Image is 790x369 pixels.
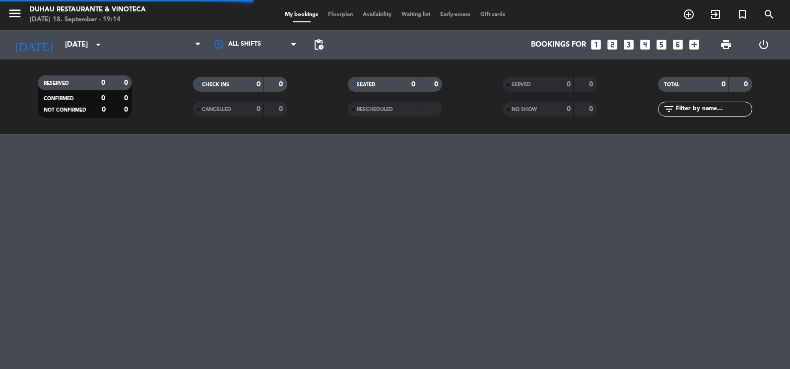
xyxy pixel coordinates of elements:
i: looks_two [606,38,619,51]
strong: 0 [744,81,750,88]
strong: 0 [101,79,105,86]
i: arrow_drop_down [92,39,104,51]
div: Duhau Restaurante & Vinoteca [30,5,146,15]
strong: 0 [257,106,261,113]
i: looks_5 [655,38,668,51]
strong: 0 [589,106,595,113]
span: My bookings [280,12,323,17]
span: NOT CONFIRMED [44,108,86,113]
i: filter_list [663,103,675,115]
span: SEATED [357,82,376,87]
strong: 0 [101,95,105,102]
strong: 0 [434,81,440,88]
i: add_box [688,38,701,51]
i: [DATE] [7,34,60,56]
span: Floorplan [323,12,358,17]
i: menu [7,6,22,21]
i: looks_3 [622,38,635,51]
strong: 0 [411,81,415,88]
input: Filter by name... [675,104,752,115]
span: RESCHEDULED [357,107,393,112]
button: menu [7,6,22,24]
span: CANCELLED [202,107,231,112]
strong: 0 [124,106,130,113]
span: RESERVED [44,81,69,86]
strong: 0 [124,79,130,86]
span: Gift cards [475,12,510,17]
i: looks_6 [671,38,684,51]
i: looks_one [590,38,602,51]
i: turned_in_not [736,8,748,20]
strong: 0 [102,106,106,113]
span: Waiting list [396,12,435,17]
strong: 0 [567,81,571,88]
strong: 0 [722,81,725,88]
div: LOG OUT [745,30,783,60]
i: search [763,8,775,20]
strong: 0 [257,81,261,88]
span: pending_actions [313,39,325,51]
span: NO SHOW [512,107,537,112]
i: add_circle_outline [683,8,695,20]
strong: 0 [279,81,285,88]
span: SERVED [512,82,531,87]
span: CHECK INS [202,82,229,87]
i: exit_to_app [710,8,722,20]
span: Early-access [435,12,475,17]
strong: 0 [124,95,130,102]
div: [DATE] 18. September - 19:14 [30,15,146,25]
span: Availability [358,12,396,17]
strong: 0 [567,106,571,113]
i: looks_4 [639,38,652,51]
i: power_settings_new [758,39,770,51]
strong: 0 [279,106,285,113]
span: print [720,39,732,51]
strong: 0 [589,81,595,88]
span: Bookings for [531,41,586,49]
span: CONFIRMED [44,96,74,101]
span: TOTAL [664,82,679,87]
